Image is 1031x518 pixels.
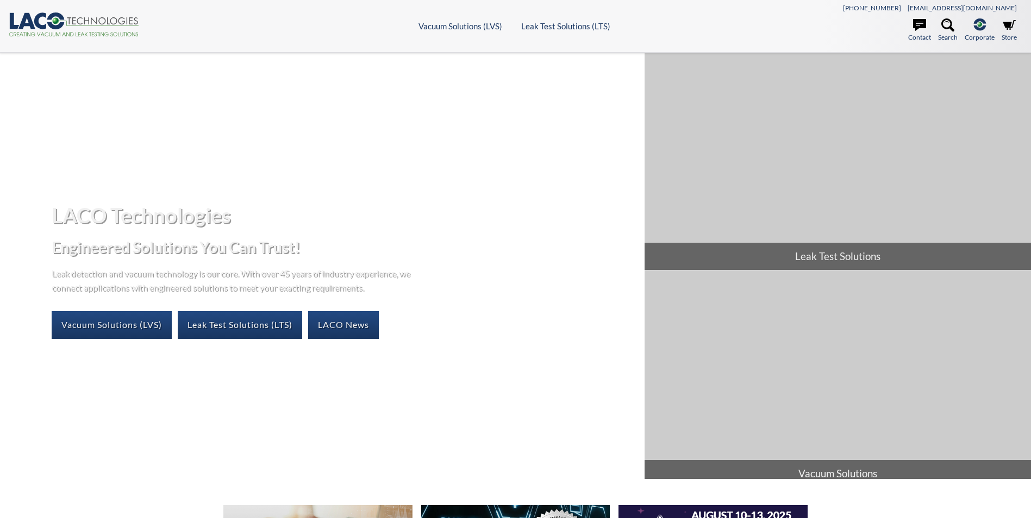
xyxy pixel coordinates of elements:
[645,270,1031,487] a: Vacuum Solutions
[908,4,1017,12] a: [EMAIL_ADDRESS][DOMAIN_NAME]
[645,53,1031,270] a: Leak Test Solutions
[308,311,379,338] a: LACO News
[645,243,1031,270] span: Leak Test Solutions
[52,202,636,229] h1: LACO Technologies
[52,237,636,257] h2: Engineered Solutions You Can Trust!
[178,311,302,338] a: Leak Test Solutions (LTS)
[521,21,610,31] a: Leak Test Solutions (LTS)
[1002,18,1017,42] a: Store
[965,32,995,42] span: Corporate
[908,18,931,42] a: Contact
[645,460,1031,487] span: Vacuum Solutions
[938,18,958,42] a: Search
[52,311,172,338] a: Vacuum Solutions (LVS)
[418,21,502,31] a: Vacuum Solutions (LVS)
[52,266,416,294] p: Leak detection and vacuum technology is our core. With over 45 years of industry experience, we c...
[843,4,901,12] a: [PHONE_NUMBER]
